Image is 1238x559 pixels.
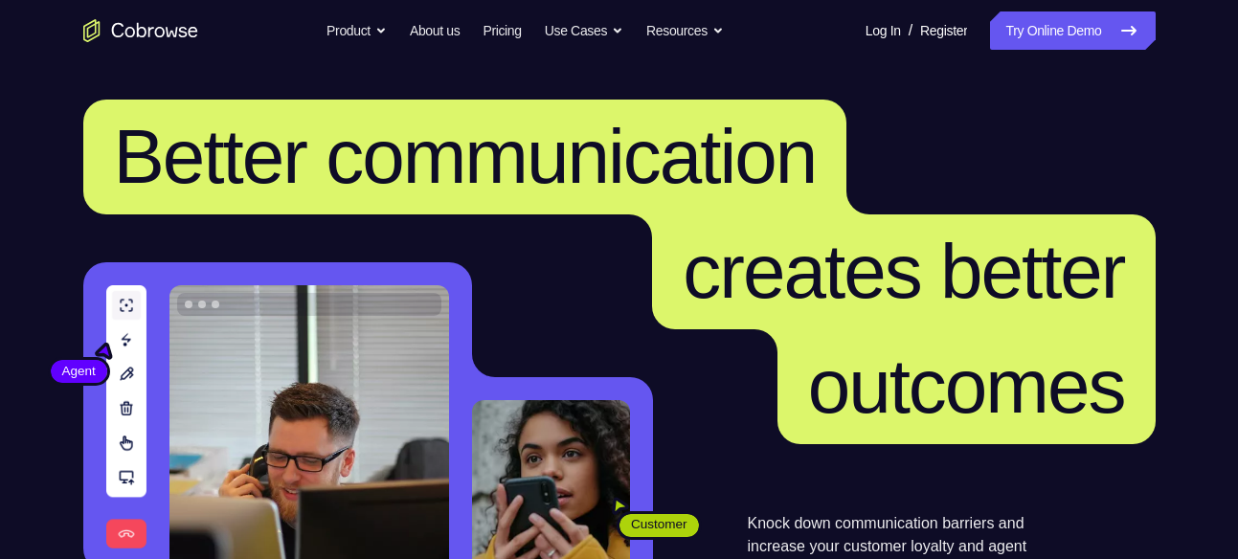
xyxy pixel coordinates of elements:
[808,344,1125,429] span: outcomes
[545,11,623,50] button: Use Cases
[683,229,1124,314] span: creates better
[114,114,817,199] span: Better communication
[83,19,198,42] a: Go to the home page
[646,11,724,50] button: Resources
[410,11,460,50] a: About us
[920,11,967,50] a: Register
[483,11,521,50] a: Pricing
[909,19,912,42] span: /
[326,11,387,50] button: Product
[866,11,901,50] a: Log In
[990,11,1155,50] a: Try Online Demo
